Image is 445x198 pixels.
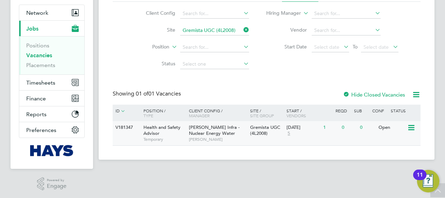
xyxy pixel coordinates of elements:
div: Position / [138,105,187,121]
div: [DATE] [287,125,320,131]
a: Powered byEngage [37,177,67,191]
span: Preferences [26,127,56,133]
span: Gremista UGC (4L2008) [250,124,280,136]
a: Go to home page [19,145,85,156]
label: Client Config [135,10,175,16]
span: Timesheets [26,79,55,86]
div: 0 [358,121,376,134]
div: Status [389,105,419,117]
span: [PERSON_NAME] [189,137,247,142]
span: [PERSON_NAME] Infra - Nuclear Energy Water [189,124,240,136]
div: Site / [248,105,285,121]
input: Search for... [180,26,249,35]
button: Network [19,5,84,20]
input: Select one [180,59,249,69]
input: Search for... [180,9,249,19]
span: Manager [189,113,210,118]
span: Select date [314,44,339,50]
div: 1 [322,121,340,134]
span: Jobs [26,25,38,32]
div: ID [114,105,138,117]
a: Vacancies [26,52,52,59]
div: Jobs [19,36,84,74]
div: 0 [340,121,358,134]
label: Hiring Manager [261,10,301,17]
label: Position [129,44,169,51]
label: Vendor [267,27,307,33]
div: Conf [370,105,389,117]
button: Reports [19,106,84,122]
div: Start / [285,105,334,121]
span: 01 of [136,90,148,97]
div: Showing [113,90,182,98]
div: Client Config / [187,105,248,121]
div: Open [377,121,407,134]
label: Hide Closed Vacancies [343,91,405,98]
span: Vendors [287,113,306,118]
a: Placements [26,62,55,68]
a: Positions [26,42,49,49]
button: Open Resource Center, 11 new notifications [417,170,439,192]
div: 11 [417,175,423,184]
button: Finance [19,91,84,106]
div: Sub [352,105,370,117]
span: Powered by [47,177,66,183]
span: Health and Safety Advisor [143,124,181,136]
input: Search for... [312,9,381,19]
img: hays-logo-retina.png [30,145,74,156]
label: Start Date [267,44,307,50]
span: Select date [363,44,389,50]
button: Jobs [19,21,84,36]
span: Engage [47,183,66,189]
span: 01 Vacancies [136,90,181,97]
div: V181347 [114,121,138,134]
button: Timesheets [19,75,84,90]
label: Site [135,27,175,33]
span: To [351,42,360,51]
span: Temporary [143,137,185,142]
span: 5 [287,131,291,137]
div: Reqd [334,105,352,117]
span: Site Group [250,113,274,118]
span: Type [143,113,153,118]
span: Network [26,9,48,16]
input: Search for... [180,42,249,52]
button: Preferences [19,122,84,138]
input: Search for... [312,26,381,35]
label: Status [135,60,175,67]
span: Finance [26,95,46,102]
span: Reports [26,111,47,118]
